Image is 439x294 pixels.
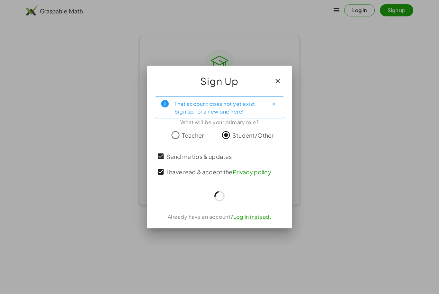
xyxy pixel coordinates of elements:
[268,99,279,109] button: Close
[233,213,272,220] a: Log In instead.
[232,131,274,140] span: Student/Other
[166,152,232,161] span: Send me tips & updates
[200,73,239,89] span: Sign Up
[175,99,263,115] div: That account does not yet exist. Sign up for a new one here!
[155,213,284,221] div: Already have an account?
[155,118,284,126] div: What will be your primary role?
[182,131,204,140] span: Teacher
[233,168,271,176] a: Privacy policy
[166,168,273,176] span: I have read & accept the .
